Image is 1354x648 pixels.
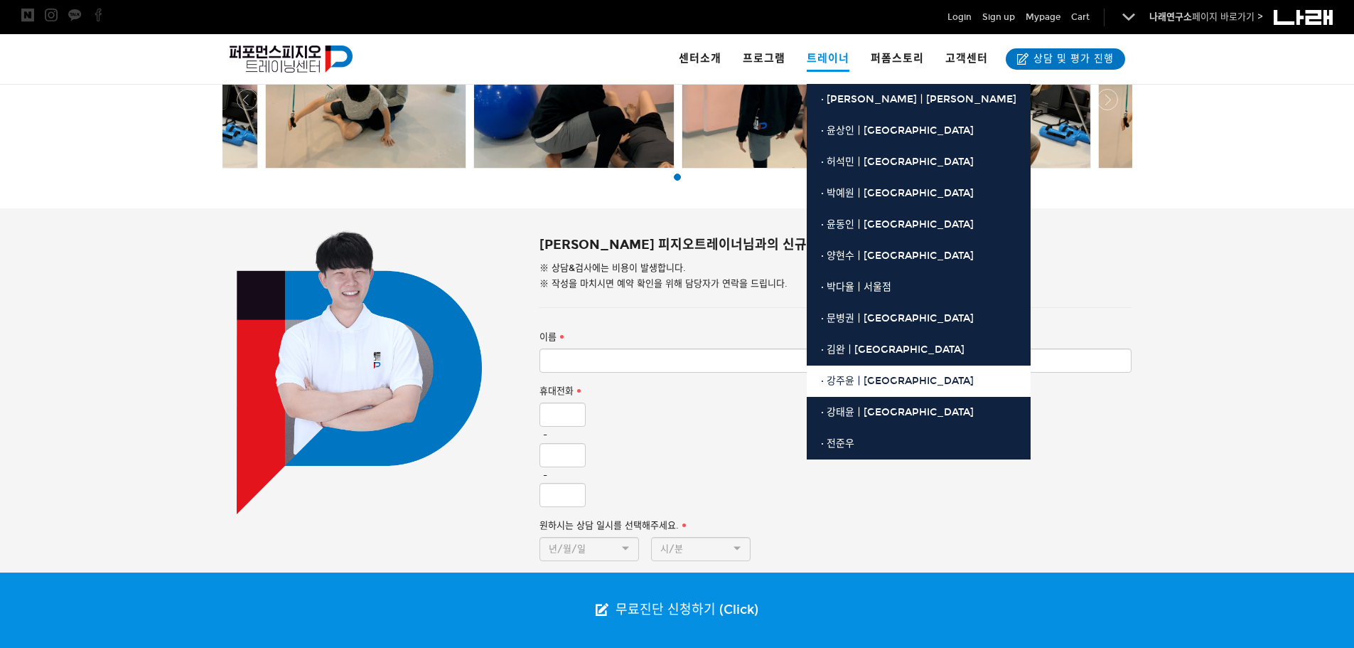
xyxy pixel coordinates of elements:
[539,260,1132,276] p: ※ 상담&검사에는 비용이 발생합니다.
[807,366,1031,397] a: · 강주윤ㅣ[GEOGRAPHIC_DATA]
[821,281,891,293] span: · 박다율ㅣ서울점
[807,47,849,72] span: 트레이너
[1029,52,1114,66] span: 상담 및 평가 진행
[1006,48,1125,70] a: 상담 및 평가 진행
[807,428,1031,460] a: · 전준우
[807,147,1031,178] a: · 허석민ㅣ[GEOGRAPHIC_DATA]
[807,115,1031,147] a: · 윤상인ㅣ[GEOGRAPHIC_DATA]
[821,250,974,262] span: · 양현수ㅣ[GEOGRAPHIC_DATA]
[539,237,896,253] span: [PERSON_NAME] 피지오트레이너님과의 신규 상담&검사 예약
[807,209,1031,240] a: · 윤동인ㅣ[GEOGRAPHIC_DATA]
[668,34,732,84] a: 센터소개
[821,124,974,137] span: · 윤상인ㅣ[GEOGRAPHIC_DATA]
[821,375,974,387] span: · 강주윤ㅣ[GEOGRAPHIC_DATA]
[743,52,785,65] span: 프로그램
[807,84,1031,115] a: · [PERSON_NAME]ㅣ[PERSON_NAME]
[821,437,854,450] span: · 전준우
[821,344,965,356] span: · 김완ㅣ[GEOGRAPHIC_DATA]
[982,10,1015,24] a: Sign up
[807,178,1031,209] a: · 박예원ㅣ[GEOGRAPHIC_DATA]
[807,303,1031,334] a: · 문병권ㅣ[GEOGRAPHIC_DATA]
[821,187,974,199] span: · 박예원ㅣ[GEOGRAPHIC_DATA]
[821,406,974,418] span: · 강태윤ㅣ[GEOGRAPHIC_DATA]
[821,312,974,324] span: · 문병권ㅣ[GEOGRAPHIC_DATA]
[807,240,1031,272] a: · 양현수ㅣ[GEOGRAPHIC_DATA]
[539,276,1132,292] p: ※ 작성을 마치시면 예약 확인을 위해 담당자가 연락을 드립니다.
[821,156,974,168] span: · 허석민ㅣ[GEOGRAPHIC_DATA]
[871,52,924,65] span: 퍼폼스토리
[1149,11,1192,23] strong: 나래연구소
[679,52,721,65] span: 센터소개
[821,93,1016,105] span: · [PERSON_NAME]ㅣ[PERSON_NAME]
[1149,11,1263,23] a: 나래연구소페이지 바로가기 >
[947,10,972,24] a: Login
[1071,10,1090,24] a: Cart
[807,272,1031,303] a: · 박다율ㅣ서울점
[581,573,773,648] a: 무료진단 신청하기 (Click)
[1026,10,1060,24] a: Mypage
[860,34,935,84] a: 퍼폼스토리
[807,397,1031,428] a: · 강태윤ㅣ[GEOGRAPHIC_DATA]
[807,334,1031,366] a: · 김완ㅣ[GEOGRAPHIC_DATA]
[821,218,974,230] span: · 윤동인ㅣ[GEOGRAPHIC_DATA]
[796,34,860,84] a: 트레이너
[945,52,988,65] span: 고객센터
[935,34,999,84] a: 고객센터
[732,34,796,84] a: 프로그램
